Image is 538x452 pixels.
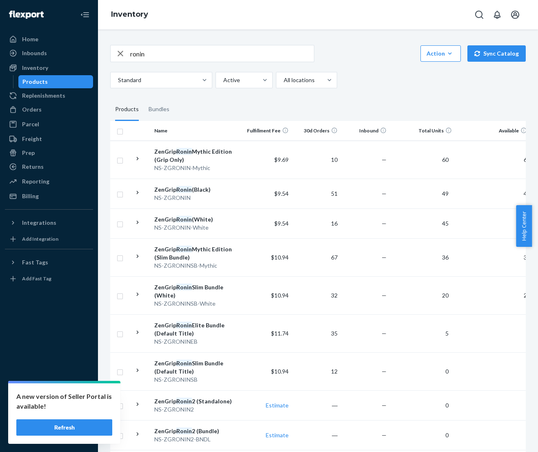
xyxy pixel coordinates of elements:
span: 60 [439,156,452,163]
span: $9.54 [274,220,289,227]
div: ZenGrip Elite Bundle (Default Title) [154,321,240,338]
div: NS-ZGRONINEB [154,338,240,346]
a: Settings [5,387,93,401]
a: Add Integration [5,233,93,246]
div: Inventory [22,64,48,72]
div: NS-ZGRONIN-Mythic [154,164,240,172]
div: Freight [22,135,42,143]
div: Billing [22,192,39,200]
div: Reporting [22,177,49,186]
em: Ronin [176,398,192,405]
button: Give Feedback [5,429,93,442]
td: 51 [292,179,341,208]
a: Billing [5,190,93,203]
td: 12 [292,352,341,390]
a: Estimate [266,402,289,409]
div: NS-ZGRONIN2-BNDL [154,435,240,443]
div: ZenGrip Slim Bundle (Default Title) [154,359,240,376]
span: 4 [524,330,534,337]
em: Ronin [176,427,192,434]
span: — [382,330,387,337]
a: Prep [5,146,93,159]
em: Ronin [176,148,192,155]
div: Products [22,78,48,86]
span: $10.94 [271,254,289,261]
div: ZenGrip Mythic Edition (Grip Only) [154,148,240,164]
p: A new version of Seller Portal is available! [16,392,112,411]
td: 16 [292,208,341,238]
div: Returns [22,163,44,171]
div: Integrations [22,219,56,227]
span: 36 [439,254,452,261]
div: NS-ZGRONIN [154,194,240,202]
span: — [382,190,387,197]
div: NS-ZGRONIN-White [154,224,240,232]
span: — [382,368,387,375]
button: Help Center [516,205,532,247]
a: Freight [5,132,93,145]
em: Ronin [176,186,192,193]
div: Inbounds [22,49,47,57]
button: Integrations [5,216,93,229]
span: 0 [442,402,452,409]
em: Ronin [176,360,192,367]
button: Talk to Support [5,401,93,414]
div: NS-ZGRONINSB [154,376,240,384]
div: Replenishments [22,92,65,100]
em: Ronin [176,322,192,329]
em: Ronin [176,216,192,223]
th: Name [151,121,243,141]
div: NS-ZGRONINSB-Mythic [154,262,240,270]
div: Add Integration [22,235,58,242]
div: Orders [22,105,42,114]
a: Inventory [111,10,148,19]
span: $9.54 [274,190,289,197]
span: — [382,220,387,227]
a: Estimate [266,432,289,439]
span: 60 [520,156,534,163]
a: Replenishments [5,89,93,102]
button: Action [420,45,461,62]
button: Fast Tags [5,256,93,269]
input: Standard [117,76,118,84]
span: 5 [442,330,452,337]
div: Prep [22,149,35,157]
span: $11.74 [271,330,289,337]
span: 48 [520,190,534,197]
a: Help Center [5,415,93,428]
span: 0 [524,402,534,409]
div: ZenGrip (White) [154,215,240,224]
span: — [382,254,387,261]
a: Parcel [5,118,93,131]
td: 35 [292,314,341,352]
span: — [382,156,387,163]
span: 49 [439,190,452,197]
a: Home [5,33,93,46]
th: Total Units [390,121,455,141]
button: Open notifications [489,7,505,23]
a: Inbounds [5,47,93,60]
span: 0 [524,368,534,375]
button: Close Navigation [77,7,93,23]
a: Orders [5,103,93,116]
span: 45 [439,220,452,227]
button: Sync Catalog [467,45,526,62]
button: Open account menu [507,7,523,23]
span: $10.94 [271,292,289,299]
span: — [382,402,387,409]
span: 0 [442,368,452,375]
span: 20 [439,292,452,299]
th: Inbound [341,121,390,141]
a: Reporting [5,175,93,188]
span: $9.69 [274,156,289,163]
div: Products [115,98,139,121]
button: Refresh [16,419,112,436]
a: Add Fast Tag [5,272,93,285]
div: Parcel [22,120,39,128]
em: Ronin [176,284,192,291]
a: Products [18,75,93,88]
td: ― [292,390,341,420]
button: Open Search Box [471,7,487,23]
